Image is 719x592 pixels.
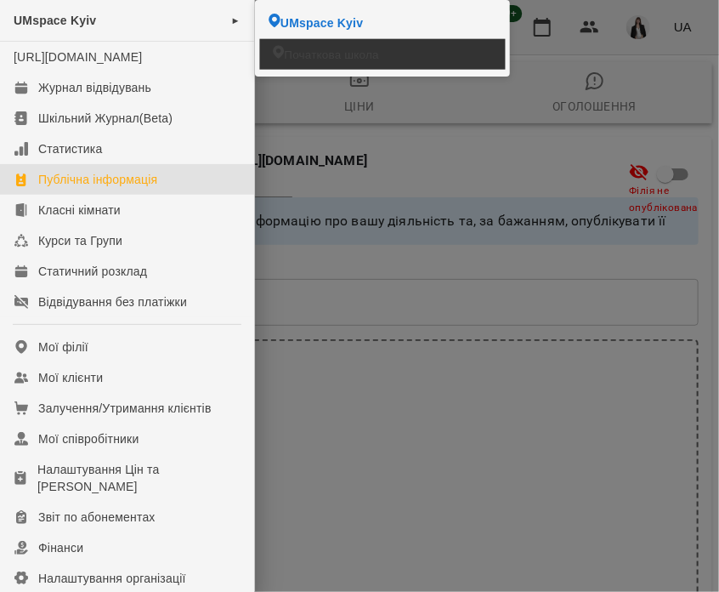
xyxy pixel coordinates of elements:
span: ► [231,14,241,27]
div: Мої співробітники [38,430,139,447]
div: Шкільний Журнал(Beta) [38,110,173,127]
span: UMspace Kyiv [280,14,363,31]
div: Залучення/Утримання клієнтів [38,400,212,417]
div: Відвідування без платіжки [38,293,187,310]
div: Курси та Групи [38,232,122,249]
div: Публічна інформація [38,171,157,188]
div: Журнал відвідувань [38,79,151,96]
div: Звіт по абонементах [38,509,156,526]
div: Налаштування Цін та [PERSON_NAME] [37,461,241,495]
a: [URL][DOMAIN_NAME] [14,50,142,64]
span: Початкова школа [284,46,378,62]
div: Налаштування організації [38,570,186,587]
div: Статистика [38,140,103,157]
span: UMspace Kyiv [14,14,96,27]
div: Фінанси [38,539,83,556]
div: Класні кімнати [38,202,121,219]
div: Мої філії [38,339,88,356]
div: Статичний розклад [38,263,147,280]
div: Мої клієнти [38,369,103,386]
